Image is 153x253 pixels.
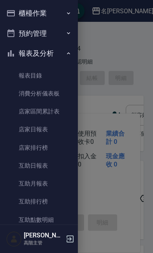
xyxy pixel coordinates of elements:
p: 高階主管 [24,239,63,246]
button: 預約管理 [3,23,75,44]
button: 報表及分析 [3,43,75,64]
a: 消費分析儀表板 [3,85,75,103]
a: 店家日報表 [3,120,75,138]
a: 互助日報表 [3,157,75,175]
a: 互助月報表 [3,175,75,193]
img: Person [6,231,22,247]
h5: [PERSON_NAME] [24,232,63,239]
button: 櫃檯作業 [3,3,75,23]
a: 互助排行榜 [3,193,75,211]
a: 互助點數明細 [3,211,75,229]
a: 報表目錄 [3,67,75,85]
a: 店家區間累計表 [3,103,75,120]
a: 店家排行榜 [3,139,75,157]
